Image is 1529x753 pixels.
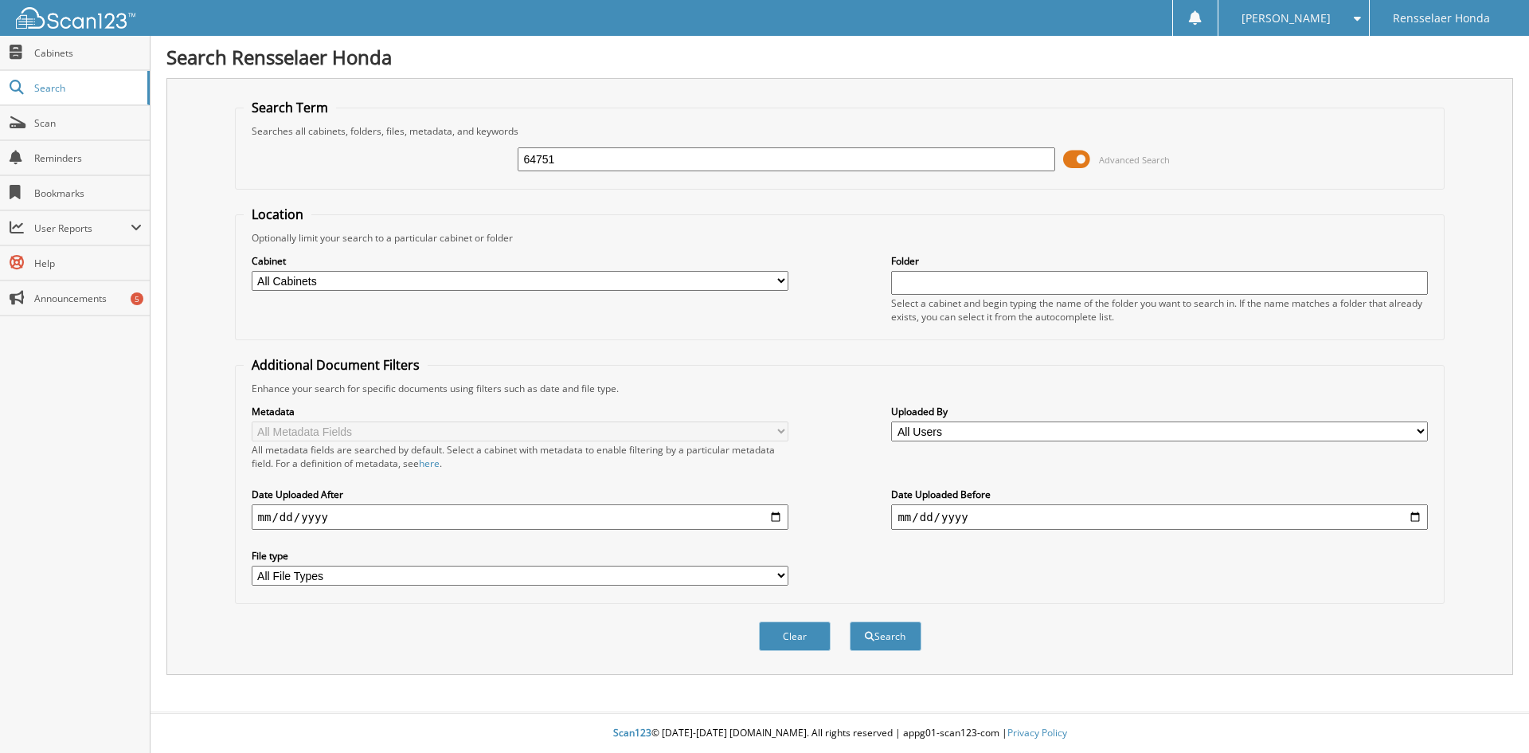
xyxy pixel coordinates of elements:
[1099,154,1170,166] span: Advanced Search
[1393,14,1490,23] span: Rensselaer Honda
[244,231,1437,245] div: Optionally limit your search to a particular cabinet or folder
[244,99,336,116] legend: Search Term
[34,46,142,60] span: Cabinets
[34,186,142,200] span: Bookmarks
[1449,677,1529,753] iframe: Chat Widget
[34,151,142,165] span: Reminders
[613,726,651,739] span: Scan123
[34,292,142,305] span: Announcements
[244,382,1437,395] div: Enhance your search for specific documents using filters such as date and file type.
[151,714,1529,753] div: © [DATE]-[DATE] [DOMAIN_NAME]. All rights reserved | appg01-scan123-com |
[850,622,921,651] button: Search
[891,296,1428,324] div: Select a cabinet and begin typing the name of the folder you want to search in. If the name match...
[34,257,142,270] span: Help
[891,504,1428,530] input: end
[131,292,143,305] div: 5
[244,356,428,374] legend: Additional Document Filters
[1242,14,1331,23] span: [PERSON_NAME]
[252,254,788,268] label: Cabinet
[16,7,135,29] img: scan123-logo-white.svg
[891,488,1428,501] label: Date Uploaded Before
[252,405,788,418] label: Metadata
[891,254,1428,268] label: Folder
[34,222,131,235] span: User Reports
[759,622,831,651] button: Clear
[166,44,1513,70] h1: Search Rensselaer Honda
[244,206,311,223] legend: Location
[1007,726,1067,739] a: Privacy Policy
[252,443,788,470] div: All metadata fields are searched by default. Select a cabinet with metadata to enable filtering b...
[419,457,440,470] a: here
[244,124,1437,138] div: Searches all cabinets, folders, files, metadata, and keywords
[252,488,788,501] label: Date Uploaded After
[252,504,788,530] input: start
[252,549,788,563] label: File type
[34,116,142,130] span: Scan
[34,81,139,95] span: Search
[891,405,1428,418] label: Uploaded By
